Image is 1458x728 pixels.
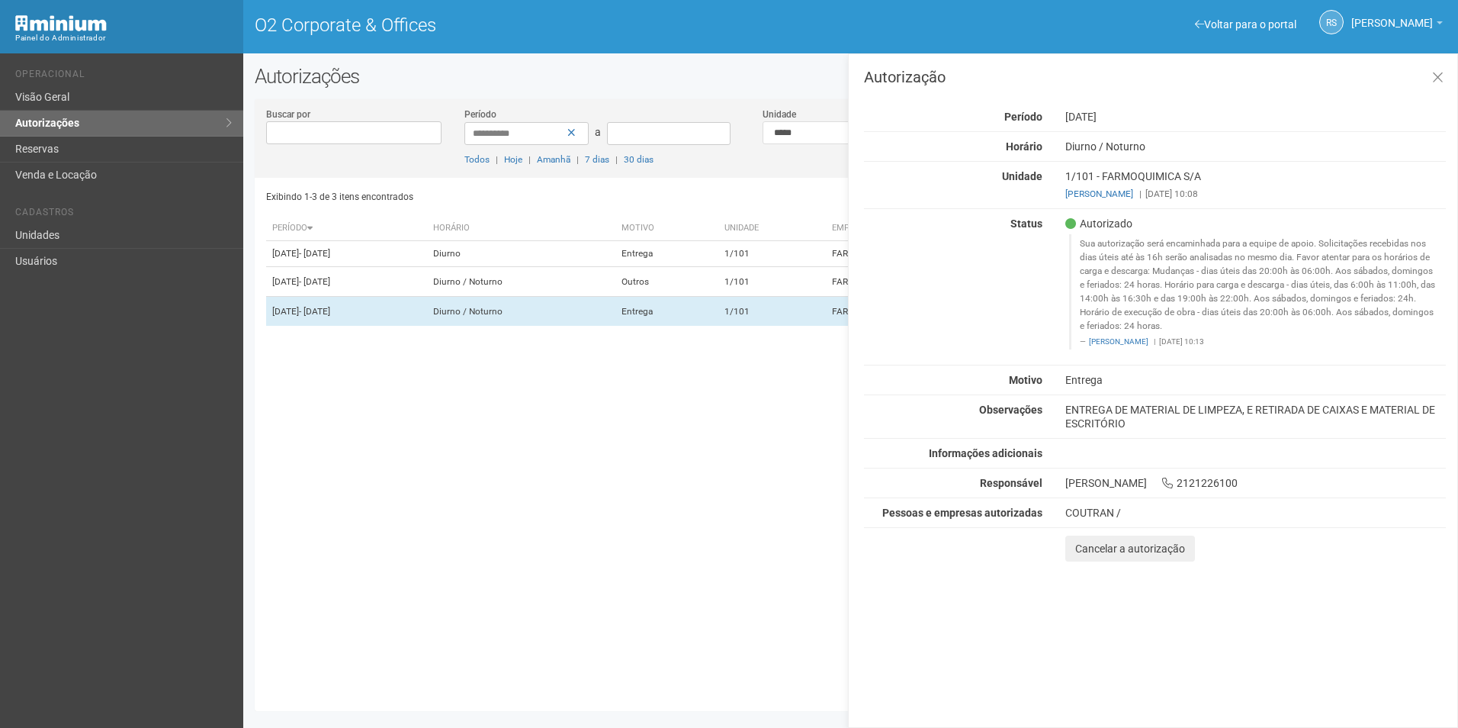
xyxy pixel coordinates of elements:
[1065,506,1446,520] div: COUTRAN /
[1054,373,1457,387] div: Entrega
[1054,140,1457,153] div: Diurno / Noturno
[1006,140,1042,153] strong: Horário
[615,154,618,165] span: |
[266,108,310,121] label: Buscar por
[718,297,825,327] td: 1/101
[266,216,428,241] th: Período
[1351,19,1443,31] a: [PERSON_NAME]
[427,241,615,267] td: Diurno
[1195,18,1296,31] a: Voltar para o portal
[299,248,330,259] span: - [DATE]
[615,267,719,297] td: Outros
[504,154,522,165] a: Hoje
[595,126,601,138] span: a
[718,241,825,267] td: 1/101
[615,297,719,327] td: Entrega
[615,241,719,267] td: Entrega
[15,207,232,223] li: Cadastros
[624,154,654,165] a: 30 dias
[1139,188,1142,199] span: |
[980,477,1042,489] strong: Responsável
[826,267,1047,297] td: FARMOQUIMICA S/A
[1089,337,1148,346] a: [PERSON_NAME]
[826,297,1047,327] td: FARMOQUIMICA S/A
[15,31,232,45] div: Painel do Administrador
[537,154,570,165] a: Amanhã
[266,267,428,297] td: [DATE]
[1054,403,1457,430] div: ENTREGA DE MATERIAL DE LIMPEZA, E RETIRADA DE CAIXAS E MATERIAL DE ESCRITÓRIO
[496,154,498,165] span: |
[826,216,1047,241] th: Empresa
[1054,476,1457,490] div: [PERSON_NAME] 2121226100
[427,297,615,327] td: Diurno / Noturno
[299,276,330,287] span: - [DATE]
[585,154,609,165] a: 7 dias
[763,108,796,121] label: Unidade
[1351,2,1433,29] span: Rayssa Soares Ribeiro
[615,216,719,241] th: Motivo
[299,306,330,317] span: - [DATE]
[1054,169,1457,201] div: 1/101 - FARMOQUIMICA S/A
[464,108,496,121] label: Período
[864,69,1446,85] h3: Autorização
[266,297,428,327] td: [DATE]
[1065,187,1446,201] div: [DATE] 10:08
[528,154,531,165] span: |
[882,507,1042,519] strong: Pessoas e empresas autorizadas
[255,15,840,35] h1: O2 Corporate & Offices
[1065,536,1195,562] button: Cancelar a autorização
[1319,10,1344,34] a: RS
[929,447,1042,459] strong: Informações adicionais
[255,65,1447,88] h2: Autorizações
[1009,374,1042,386] strong: Motivo
[1154,337,1155,346] span: |
[576,154,579,165] span: |
[1065,188,1133,199] a: [PERSON_NAME]
[718,216,825,241] th: Unidade
[826,241,1047,267] td: FARMOQUIMICA S/A
[1004,111,1042,123] strong: Período
[1010,217,1042,230] strong: Status
[266,185,846,208] div: Exibindo 1-3 de 3 itens encontrados
[718,267,825,297] td: 1/101
[1069,234,1446,350] blockquote: Sua autorização será encaminhada para a equipe de apoio. Solicitações recebidas nos dias úteis at...
[427,216,615,241] th: Horário
[1054,110,1457,124] div: [DATE]
[464,154,490,165] a: Todos
[1065,217,1132,230] span: Autorizado
[1002,170,1042,182] strong: Unidade
[15,69,232,85] li: Operacional
[15,15,107,31] img: Minium
[427,267,615,297] td: Diurno / Noturno
[266,241,428,267] td: [DATE]
[979,404,1042,416] strong: Observações
[1080,337,1437,347] footer: [DATE] 10:13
